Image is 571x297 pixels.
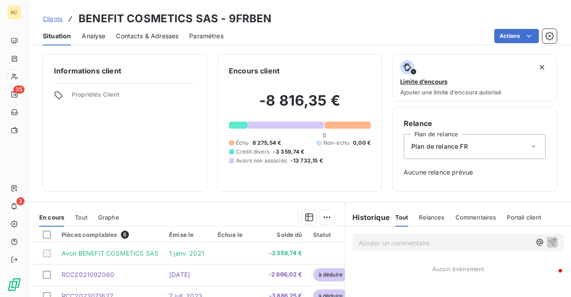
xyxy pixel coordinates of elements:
[313,268,348,281] span: à déduire
[54,65,196,76] h6: Informations client
[98,214,119,221] span: Graphe
[62,231,158,239] div: Pièces comptables
[323,132,326,139] span: 0
[72,91,196,103] span: Propriétés Client
[400,78,447,85] span: Limite d’encours
[541,267,562,288] iframe: Intercom live chat
[290,157,323,165] span: -13 732,15 €
[494,29,539,43] button: Actions
[404,118,546,129] h6: Relance
[313,231,348,238] div: Statut
[116,32,178,41] span: Contacts & Adresses
[62,249,158,257] span: Avoir BENEFIT COSMETICS SAS
[169,271,190,278] span: [DATE]
[39,214,64,221] span: En cours
[419,214,444,221] span: Relances
[218,231,258,238] div: Échue le
[252,139,281,147] span: 8 275,54 €
[269,270,302,279] span: -2 666,02 €
[507,214,541,221] span: Portail client
[269,249,302,258] span: -3 359,74 €
[189,32,223,41] span: Paramètres
[75,214,87,221] span: Tout
[236,157,287,165] span: Avoirs non associés
[43,15,62,22] span: Clients
[62,271,114,278] span: RCC2021092060
[236,148,269,156] span: Crédit divers
[121,231,129,239] span: 6
[229,92,371,118] h2: -8 816,35 €
[395,214,409,221] span: Tout
[404,168,546,177] span: Aucune relance prévue
[229,65,280,76] h6: Encours client
[400,89,501,96] span: Ajouter une limite d’encours autorisé
[169,231,207,238] div: Émise le
[43,14,62,23] a: Clients
[17,197,25,205] span: 3
[169,249,204,257] span: 1 janv. 2021
[432,265,484,273] span: Aucun évènement
[455,214,497,221] span: Commentaires
[353,139,371,147] span: 0,00 €
[13,85,25,94] span: 35
[79,11,272,27] h3: BENEFIT COSMETICS SAS - 9FRBEN
[269,231,302,238] div: Solde dû
[236,139,249,147] span: Échu
[43,32,71,41] span: Situation
[7,5,21,20] div: RC
[82,32,105,41] span: Analyse
[273,148,305,156] span: -3 359,74 €
[393,54,557,102] button: Limite d’encoursAjouter une limite d’encours autorisé
[411,142,468,151] span: Plan de relance FR
[323,139,349,147] span: Non-échu
[7,277,21,292] img: Logo LeanPay
[345,212,390,223] h6: Historique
